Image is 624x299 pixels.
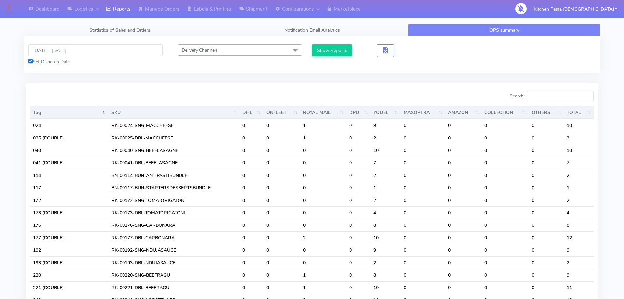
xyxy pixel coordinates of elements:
[401,132,445,144] td: 0
[30,144,109,157] td: 040
[264,169,301,182] td: 0
[445,106,482,119] th: AMAZON : activate to sort column ascending
[445,206,482,219] td: 0
[529,231,564,244] td: 0
[482,269,529,281] td: 0
[445,157,482,169] td: 0
[300,169,346,182] td: 0
[240,182,264,194] td: 0
[371,119,401,132] td: 9
[371,182,401,194] td: 1
[347,157,371,169] td: 0
[347,256,371,269] td: 0
[109,206,240,219] td: RK-00173-DBL-TOMATORIGATONI
[347,119,371,132] td: 0
[300,281,346,294] td: 1
[264,206,301,219] td: 0
[24,24,600,36] ul: Tabs
[300,119,346,132] td: 1
[371,144,401,157] td: 10
[240,231,264,244] td: 0
[347,269,371,281] td: 0
[529,206,564,219] td: 0
[240,269,264,281] td: 0
[30,219,109,231] td: 176
[510,91,594,101] label: Search:
[28,58,163,65] div: Set Dispatch Date
[347,144,371,157] td: 0
[445,256,482,269] td: 0
[445,244,482,256] td: 0
[109,169,240,182] td: BN-00114-BUN-ANTIPASTIBUNDLE
[371,132,401,144] td: 2
[371,219,401,231] td: 8
[529,269,564,281] td: 0
[482,256,529,269] td: 0
[445,144,482,157] td: 0
[300,157,346,169] td: 0
[401,231,445,244] td: 0
[347,194,371,206] td: 0
[564,119,594,132] td: 10
[109,281,240,294] td: RK-00221-DBL-BEEFRAGU
[30,256,109,269] td: 193 (DOUBLE)
[300,231,346,244] td: 2
[300,194,346,206] td: 0
[482,106,529,119] th: COLLECTION : activate to sort column ascending
[564,269,594,281] td: 9
[564,244,594,256] td: 9
[30,106,109,119] th: Tag: activate to sort column descending
[300,144,346,157] td: 0
[264,256,301,269] td: 0
[445,119,482,132] td: 0
[371,157,401,169] td: 7
[482,231,529,244] td: 0
[482,182,529,194] td: 0
[182,47,218,53] span: Delivery Channels
[300,244,346,256] td: 0
[529,132,564,144] td: 0
[28,44,163,56] input: Pick the Daterange
[30,206,109,219] td: 173 (DOUBLE)
[482,194,529,206] td: 0
[312,44,352,56] button: Show Reports
[482,144,529,157] td: 0
[529,182,564,194] td: 0
[240,157,264,169] td: 0
[564,132,594,144] td: 3
[529,106,564,119] th: OTHERS : activate to sort column ascending
[284,27,340,33] span: Notification Email Analytics
[564,182,594,194] td: 1
[371,169,401,182] td: 2
[371,256,401,269] td: 2
[30,281,109,294] td: 221 (DOUBLE)
[30,269,109,281] td: 220
[445,219,482,231] td: 0
[401,169,445,182] td: 0
[445,182,482,194] td: 0
[401,256,445,269] td: 0
[401,219,445,231] td: 0
[240,132,264,144] td: 0
[240,106,264,119] th: DHL : activate to sort column ascending
[401,106,445,119] th: MAXOPTRA : activate to sort column ascending
[564,219,594,231] td: 8
[401,281,445,294] td: 0
[30,119,109,132] td: 024
[445,194,482,206] td: 0
[564,169,594,182] td: 2
[264,119,301,132] td: 0
[445,169,482,182] td: 0
[445,281,482,294] td: 0
[482,169,529,182] td: 0
[401,244,445,256] td: 0
[264,194,301,206] td: 0
[347,231,371,244] td: 0
[347,106,371,119] th: DPD : activate to sort column ascending
[300,219,346,231] td: 0
[482,281,529,294] td: 0
[300,132,346,144] td: 1
[564,206,594,219] td: 4
[30,169,109,182] td: 114
[371,231,401,244] td: 10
